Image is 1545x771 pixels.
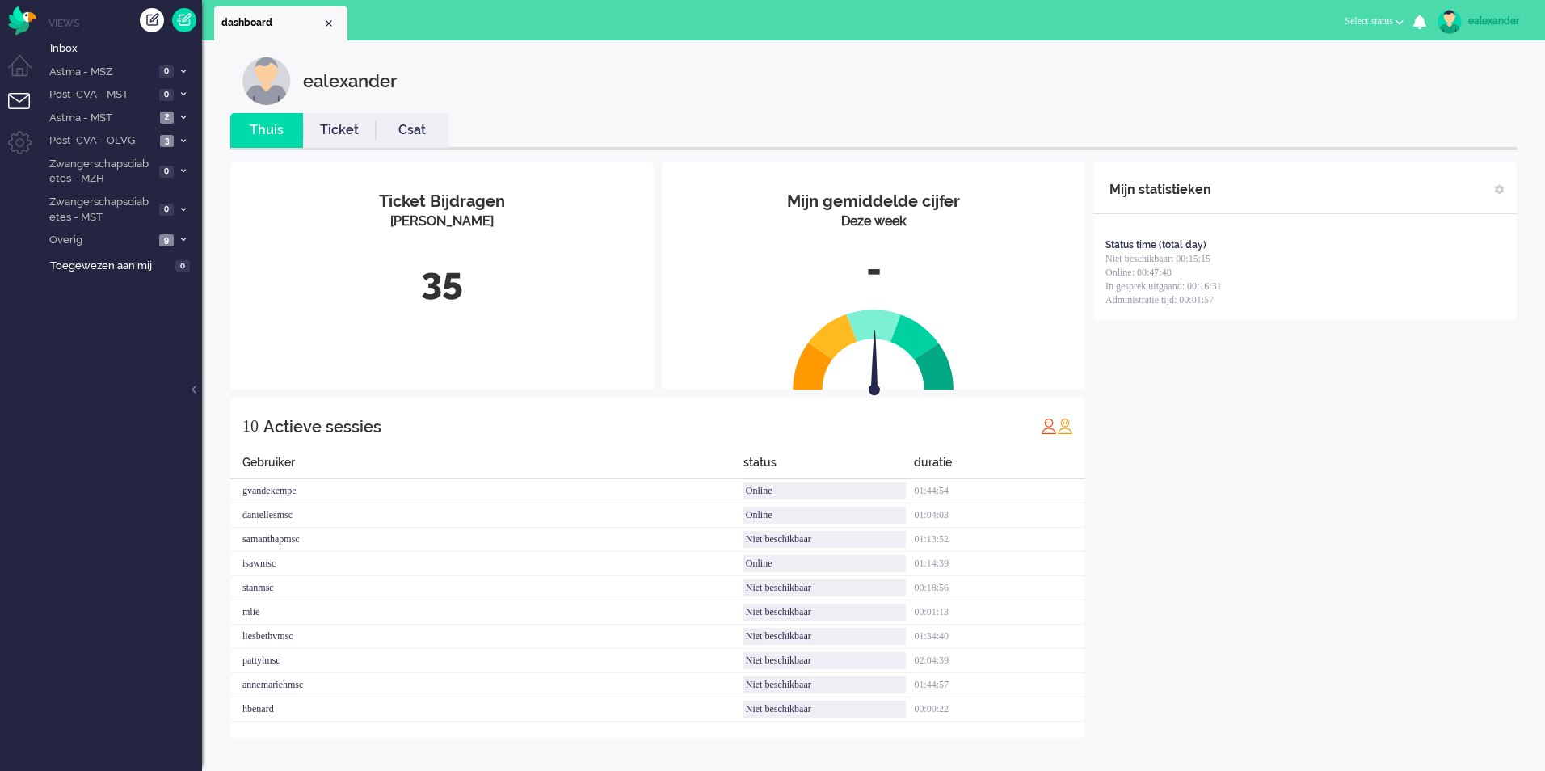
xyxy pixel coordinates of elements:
[914,649,1085,673] div: 02:04:39
[914,503,1085,528] div: 01:04:03
[376,113,448,148] li: Csat
[8,6,36,35] img: flow_omnibird.svg
[230,649,743,673] div: pattylmsc
[1335,10,1413,33] button: Select status
[50,259,170,274] span: Toegewezen aan mij
[743,676,907,693] div: Niet beschikbaar
[172,8,196,32] a: Quick Ticket
[47,111,155,126] span: Astma - MST
[242,190,642,213] div: Ticket Bijdragen
[8,131,44,167] li: Admin menu
[230,454,743,479] div: Gebruiker
[914,552,1085,576] div: 01:14:39
[1109,174,1211,206] div: Mijn statistieken
[159,234,174,246] span: 9
[47,65,154,80] span: Astma - MSZ
[914,600,1085,625] div: 00:01:13
[8,11,36,23] a: Omnidesk
[8,93,44,129] li: Tickets menu
[159,65,174,78] span: 0
[1105,253,1222,305] span: Niet beschikbaar: 00:15:15 Online: 00:47:48 In gesprek uitgaand: 00:16:31 Administratie tijd: 00:...
[8,55,44,91] li: Dashboard menu
[160,112,174,124] span: 2
[140,8,164,32] div: Creëer ticket
[914,576,1085,600] div: 00:18:56
[47,87,154,103] span: Post-CVA - MST
[50,41,202,57] span: Inbox
[743,507,907,524] div: Online
[743,482,907,499] div: Online
[242,213,642,231] div: [PERSON_NAME]
[743,579,907,596] div: Niet beschikbaar
[1438,10,1462,34] img: avatar
[914,454,1085,479] div: duratie
[743,555,907,572] div: Online
[159,166,174,178] span: 0
[840,330,909,399] img: arrow.svg
[175,260,190,272] span: 0
[1434,10,1529,34] a: ealexander
[47,133,155,149] span: Post-CVA - OLVG
[674,190,1073,213] div: Mijn gemiddelde cijfer
[48,16,202,30] li: Views
[743,628,907,645] div: Niet beschikbaar
[159,89,174,101] span: 0
[230,552,743,576] div: isawmsc
[914,697,1085,722] div: 00:00:22
[1105,238,1206,252] div: Status time (total day)
[242,410,259,442] div: 10
[159,204,174,216] span: 0
[263,411,381,443] div: Actieve sessies
[914,528,1085,552] div: 01:13:52
[322,17,335,30] div: Close tab
[230,600,743,625] div: mlie
[303,57,397,105] div: ealexander
[793,309,954,390] img: semi_circle.svg
[743,652,907,669] div: Niet beschikbaar
[303,121,376,140] a: Ticket
[221,16,322,30] span: dashboard
[230,113,303,148] li: Thuis
[743,531,907,548] div: Niet beschikbaar
[743,454,915,479] div: status
[303,113,376,148] li: Ticket
[242,255,642,309] div: 35
[1041,418,1057,434] img: profile_red.svg
[743,701,907,718] div: Niet beschikbaar
[230,121,303,140] a: Thuis
[674,243,1073,297] div: -
[230,479,743,503] div: gvandekempe
[214,6,347,40] li: Dashboard
[914,673,1085,697] div: 01:44:57
[230,697,743,722] div: hbenard
[914,625,1085,649] div: 01:34:40
[1057,418,1073,434] img: profile_orange.svg
[230,625,743,649] div: liesbethvmsc
[1335,5,1413,40] li: Select status
[674,213,1073,231] div: Deze week
[376,121,448,140] a: Csat
[230,528,743,552] div: samanthapmsc
[242,57,291,105] img: customer.svg
[230,673,743,697] div: annemariehmsc
[160,135,174,147] span: 3
[230,503,743,528] div: daniellesmsc
[1468,13,1529,29] div: ealexander
[230,576,743,600] div: stanmsc
[47,157,154,187] span: Zwangerschapsdiabetes - MZH
[1345,15,1393,27] span: Select status
[47,233,154,248] span: Overig
[47,39,202,57] a: Inbox
[743,604,907,621] div: Niet beschikbaar
[47,195,154,225] span: Zwangerschapsdiabetes - MST
[47,256,202,274] a: Toegewezen aan mij 0
[914,479,1085,503] div: 01:44:54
